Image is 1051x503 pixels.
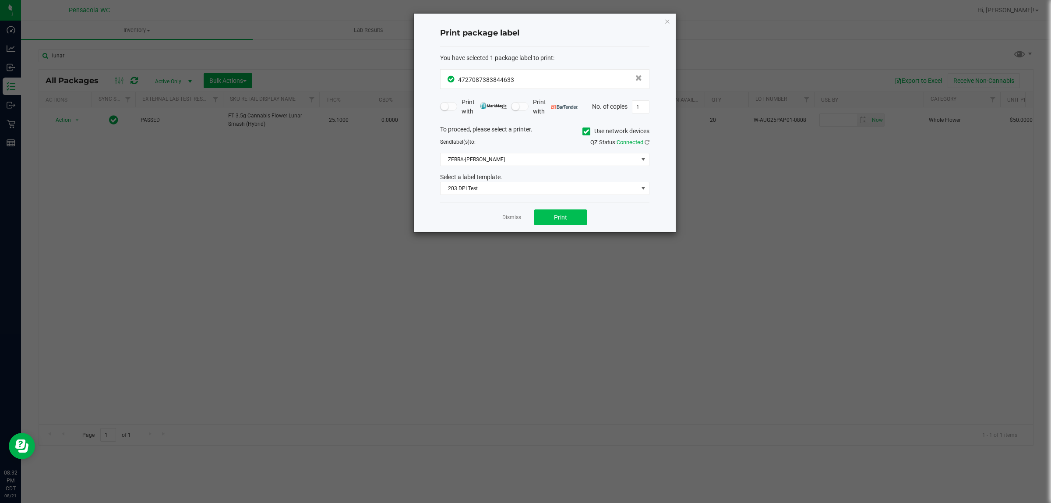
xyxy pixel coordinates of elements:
a: Dismiss [502,214,521,221]
span: Print with [533,98,578,116]
span: 203 DPI Test [441,182,638,195]
div: : [440,53,649,63]
span: You have selected 1 package label to print [440,54,553,61]
span: In Sync [448,74,456,84]
button: Print [534,209,587,225]
div: Select a label template. [434,173,656,182]
span: No. of copies [592,103,628,110]
img: mark_magic_cybra.png [480,103,507,109]
iframe: Resource center [9,433,35,459]
img: bartender.png [551,105,578,109]
div: To proceed, please select a printer. [434,125,656,138]
span: Print [554,214,567,221]
label: Use network devices [582,127,649,136]
span: Connected [617,139,643,145]
span: Print with [462,98,507,116]
span: ZEBRA-[PERSON_NAME] [441,153,638,166]
span: label(s) [452,139,469,145]
span: 4727087383844633 [458,76,514,83]
span: Send to: [440,139,476,145]
h4: Print package label [440,28,649,39]
span: QZ Status: [590,139,649,145]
